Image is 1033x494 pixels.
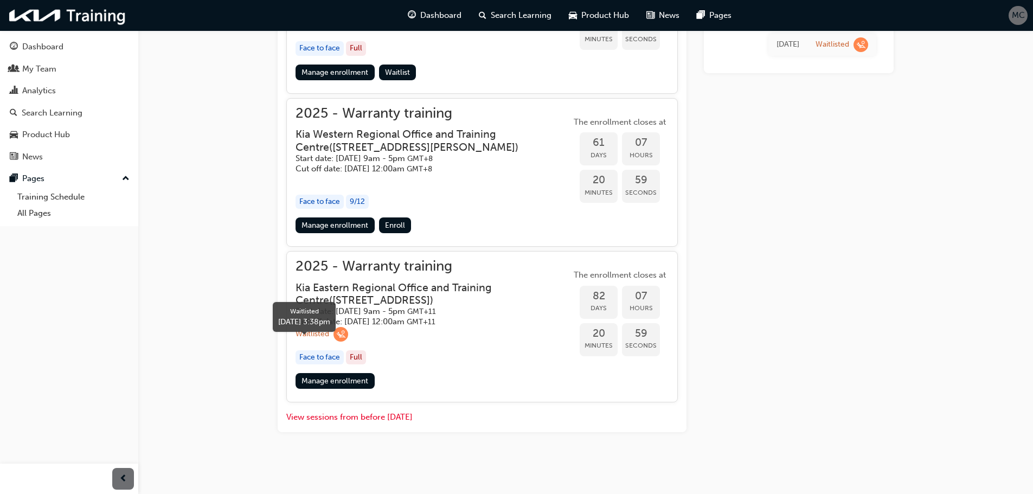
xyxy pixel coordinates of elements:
[13,189,134,206] a: Training Schedule
[622,33,660,46] span: Seconds
[286,411,413,424] button: View sessions from before [DATE]
[420,9,461,22] span: Dashboard
[4,35,134,169] button: DashboardMy TeamAnalyticsSearch LearningProduct HubNews
[22,63,56,75] div: My Team
[22,129,70,141] div: Product Hub
[346,41,366,56] div: Full
[5,4,130,27] img: kia-training
[296,317,554,327] h5: Cut off date: [DATE] 12:00am
[278,306,330,316] div: Waitlisted
[346,195,369,209] div: 9 / 12
[571,116,669,129] span: The enrollment closes at
[407,154,433,163] span: Australian Western Standard Time GMT+8
[22,107,82,119] div: Search Learning
[580,328,618,340] span: 20
[296,306,554,317] h5: Start date: [DATE] 9am - 5pm
[709,9,732,22] span: Pages
[581,9,629,22] span: Product Hub
[688,4,740,27] a: pages-iconPages
[407,307,436,316] span: Australian Eastern Daylight Time GMT+11
[580,187,618,199] span: Minutes
[4,169,134,189] button: Pages
[10,108,17,118] span: search-icon
[296,164,554,174] h5: Cut off date: [DATE] 12:00am
[569,9,577,22] span: car-icon
[4,81,134,101] a: Analytics
[659,9,679,22] span: News
[296,260,571,273] span: 2025 - Warranty training
[622,137,660,149] span: 07
[697,9,705,22] span: pages-icon
[379,65,416,80] button: Waitlist
[296,41,344,56] div: Face to face
[4,37,134,57] a: Dashboard
[385,68,410,77] span: Waitlist
[816,40,849,50] div: Waitlisted
[622,149,660,162] span: Hours
[408,9,416,22] span: guage-icon
[4,103,134,123] a: Search Learning
[407,317,435,326] span: Australian Eastern Daylight Time GMT+11
[491,9,551,22] span: Search Learning
[119,472,127,486] span: prev-icon
[296,260,669,393] button: 2025 - Warranty trainingKia Eastern Regional Office and Training Centre([STREET_ADDRESS])Start da...
[296,217,375,233] a: Manage enrollment
[777,39,799,51] div: Tue Aug 19 2025 15:38:35 GMT+1000 (Australian Eastern Standard Time)
[296,281,554,307] h3: Kia Eastern Regional Office and Training Centre ( [STREET_ADDRESS] )
[379,217,412,233] button: Enroll
[10,130,18,140] span: car-icon
[296,107,669,238] button: 2025 - Warranty trainingKia Western Regional Office and Training Centre([STREET_ADDRESS][PERSON_N...
[296,153,554,164] h5: Start date: [DATE] 9am - 5pm
[296,195,344,209] div: Face to face
[278,316,330,328] div: [DATE] 3:38pm
[646,9,655,22] span: news-icon
[580,174,618,187] span: 20
[622,174,660,187] span: 59
[4,125,134,145] a: Product Hub
[10,42,18,52] span: guage-icon
[622,187,660,199] span: Seconds
[22,151,43,163] div: News
[4,147,134,167] a: News
[1009,6,1028,25] button: MC
[622,290,660,303] span: 07
[580,149,618,162] span: Days
[622,339,660,352] span: Seconds
[560,4,638,27] a: car-iconProduct Hub
[296,373,375,389] a: Manage enrollment
[296,65,375,80] a: Manage enrollment
[122,172,130,186] span: up-icon
[333,327,348,342] span: learningRecordVerb_WAITLIST-icon
[571,269,669,281] span: The enrollment closes at
[13,205,134,222] a: All Pages
[10,86,18,96] span: chart-icon
[22,172,44,185] div: Pages
[622,328,660,340] span: 59
[399,4,470,27] a: guage-iconDashboard
[296,128,554,153] h3: Kia Western Regional Office and Training Centre ( [STREET_ADDRESS][PERSON_NAME] )
[580,33,618,46] span: Minutes
[580,290,618,303] span: 82
[479,9,486,22] span: search-icon
[1012,9,1025,22] span: MC
[10,174,18,184] span: pages-icon
[22,85,56,97] div: Analytics
[580,137,618,149] span: 61
[622,302,660,315] span: Hours
[346,350,366,365] div: Full
[385,221,405,230] span: Enroll
[296,350,344,365] div: Face to face
[407,164,432,174] span: Australian Western Standard Time GMT+8
[580,339,618,352] span: Minutes
[580,302,618,315] span: Days
[10,65,18,74] span: people-icon
[638,4,688,27] a: news-iconNews
[22,41,63,53] div: Dashboard
[4,59,134,79] a: My Team
[296,107,571,120] span: 2025 - Warranty training
[470,4,560,27] a: search-iconSearch Learning
[10,152,18,162] span: news-icon
[854,37,868,52] span: learningRecordVerb_WAITLIST-icon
